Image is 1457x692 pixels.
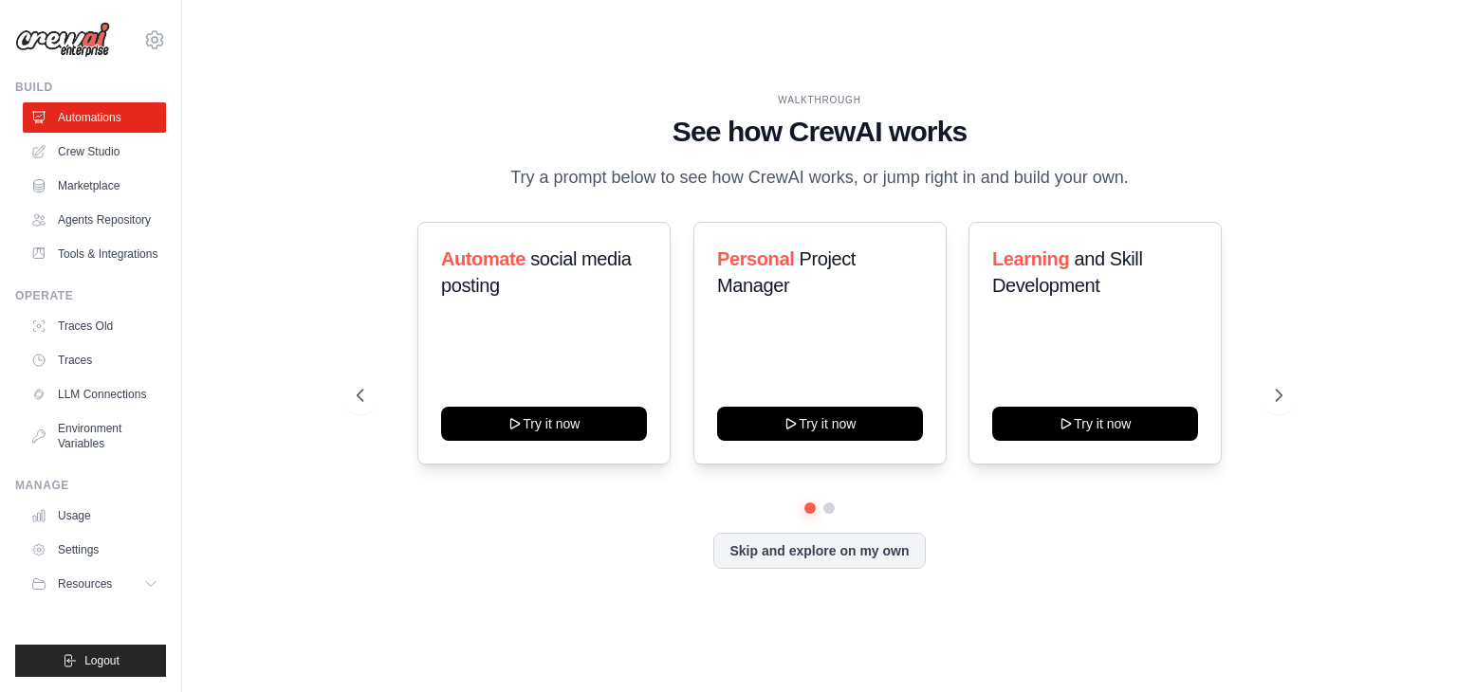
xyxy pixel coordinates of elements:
[501,164,1138,191] p: Try a prompt below to see how CrewAI works, or jump right in and build your own.
[58,576,112,592] span: Resources
[23,205,166,235] a: Agents Repository
[23,137,166,167] a: Crew Studio
[23,569,166,599] button: Resources
[441,248,632,296] span: social media posting
[992,248,1069,269] span: Learning
[717,407,923,441] button: Try it now
[23,379,166,410] a: LLM Connections
[23,171,166,201] a: Marketplace
[15,645,166,677] button: Logout
[357,93,1282,107] div: WALKTHROUGH
[441,407,647,441] button: Try it now
[357,115,1282,149] h1: See how CrewAI works
[15,80,166,95] div: Build
[15,478,166,493] div: Manage
[23,239,166,269] a: Tools & Integrations
[23,535,166,565] a: Settings
[23,311,166,341] a: Traces Old
[23,413,166,459] a: Environment Variables
[717,248,794,269] span: Personal
[15,22,110,58] img: Logo
[992,407,1198,441] button: Try it now
[23,345,166,375] a: Traces
[23,501,166,531] a: Usage
[713,533,925,569] button: Skip and explore on my own
[717,248,856,296] span: Project Manager
[15,288,166,303] div: Operate
[441,248,526,269] span: Automate
[23,102,166,133] a: Automations
[84,653,120,668] span: Logout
